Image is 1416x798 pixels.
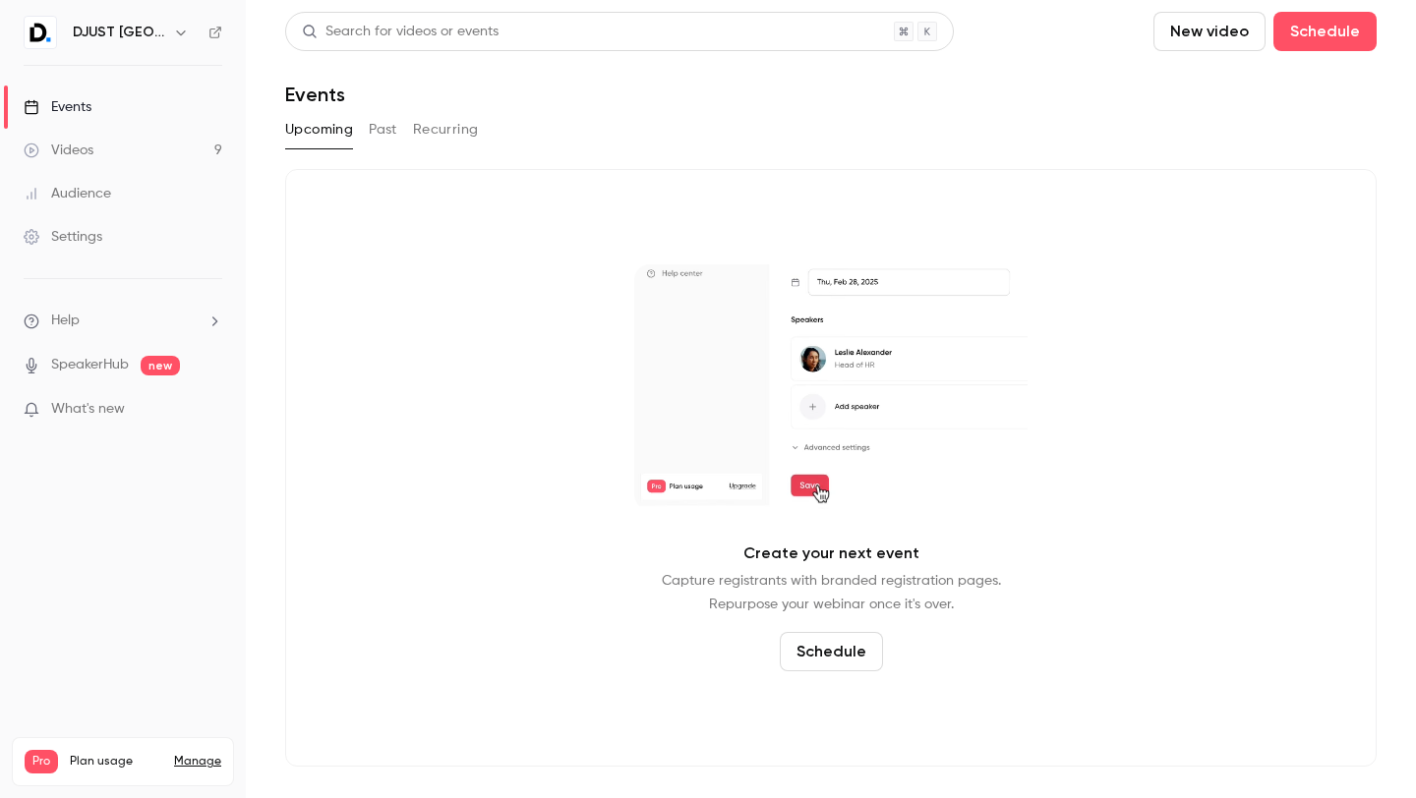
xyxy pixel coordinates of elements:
div: Videos [24,141,93,160]
p: Capture registrants with branded registration pages. Repurpose your webinar once it's over. [662,569,1001,616]
span: Help [51,311,80,331]
iframe: Noticeable Trigger [199,401,222,419]
p: Create your next event [743,541,919,565]
span: Plan usage [70,754,162,769]
button: New video [1153,12,1266,51]
div: Events [24,97,91,117]
div: Settings [24,227,102,247]
span: What's new [51,399,125,420]
button: Upcoming [285,114,353,145]
div: Search for videos or events [302,22,499,42]
div: Audience [24,184,111,203]
h1: Events [285,83,345,106]
a: SpeakerHub [51,355,129,375]
img: DJUST France [25,17,56,48]
button: Past [369,114,397,145]
li: help-dropdown-opener [24,311,222,331]
button: Schedule [1273,12,1377,51]
span: Pro [25,750,58,773]
h6: DJUST [GEOGRAPHIC_DATA] [73,23,165,42]
span: new [141,356,180,375]
a: Manage [174,754,221,769]
button: Recurring [413,114,479,145]
button: Schedule [780,632,883,671]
